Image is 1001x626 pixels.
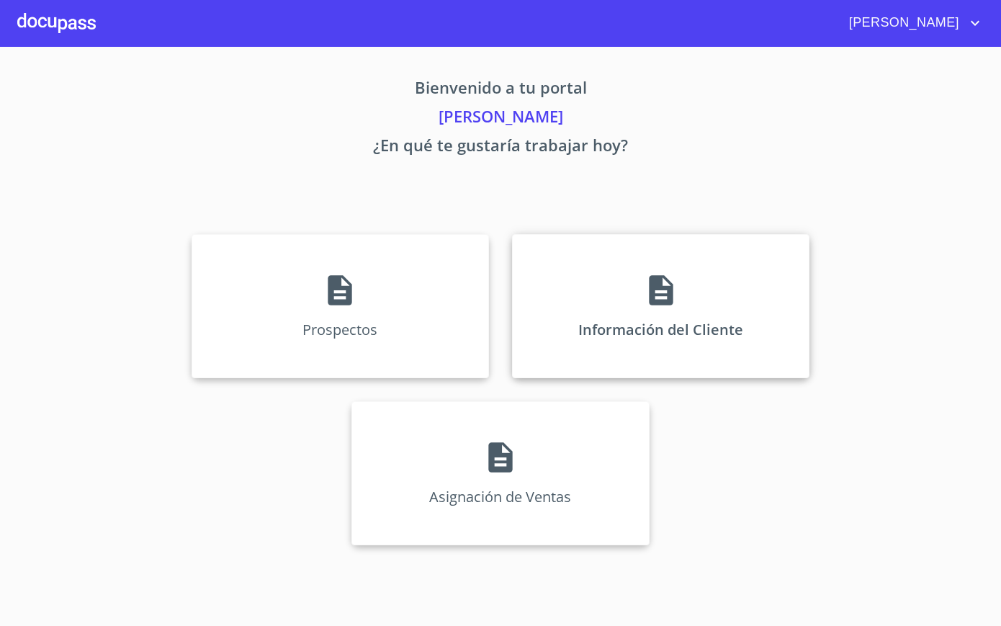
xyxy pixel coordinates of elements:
[302,320,377,339] p: Prospectos
[57,104,944,133] p: [PERSON_NAME]
[57,133,944,162] p: ¿En qué te gustaría trabajar hoy?
[578,320,743,339] p: Información del Cliente
[838,12,984,35] button: account of current user
[57,76,944,104] p: Bienvenido a tu portal
[838,12,966,35] span: [PERSON_NAME]
[429,487,571,506] p: Asignación de Ventas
